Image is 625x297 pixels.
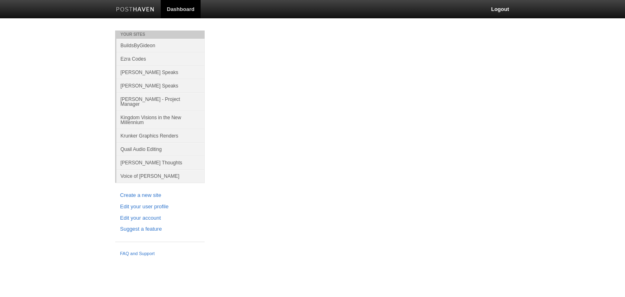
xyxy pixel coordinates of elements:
[116,39,205,52] a: BuildsByGideon
[120,250,200,258] a: FAQ and Support
[120,225,200,234] a: Suggest a feature
[116,129,205,142] a: Krunker Graphics Renders
[116,66,205,79] a: [PERSON_NAME] Speaks
[116,142,205,156] a: Quail Audio Editing
[116,156,205,169] a: [PERSON_NAME] Thoughts
[116,169,205,183] a: Voice of [PERSON_NAME]
[116,92,205,111] a: [PERSON_NAME] - Project Manager
[116,7,155,13] img: Posthaven-bar
[120,203,200,211] a: Edit your user profile
[116,79,205,92] a: [PERSON_NAME] Speaks
[120,214,200,223] a: Edit your account
[116,52,205,66] a: Ezra Codes
[120,191,200,200] a: Create a new site
[116,111,205,129] a: Kingdom Visions in the New Millennium
[115,31,205,39] li: Your Sites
